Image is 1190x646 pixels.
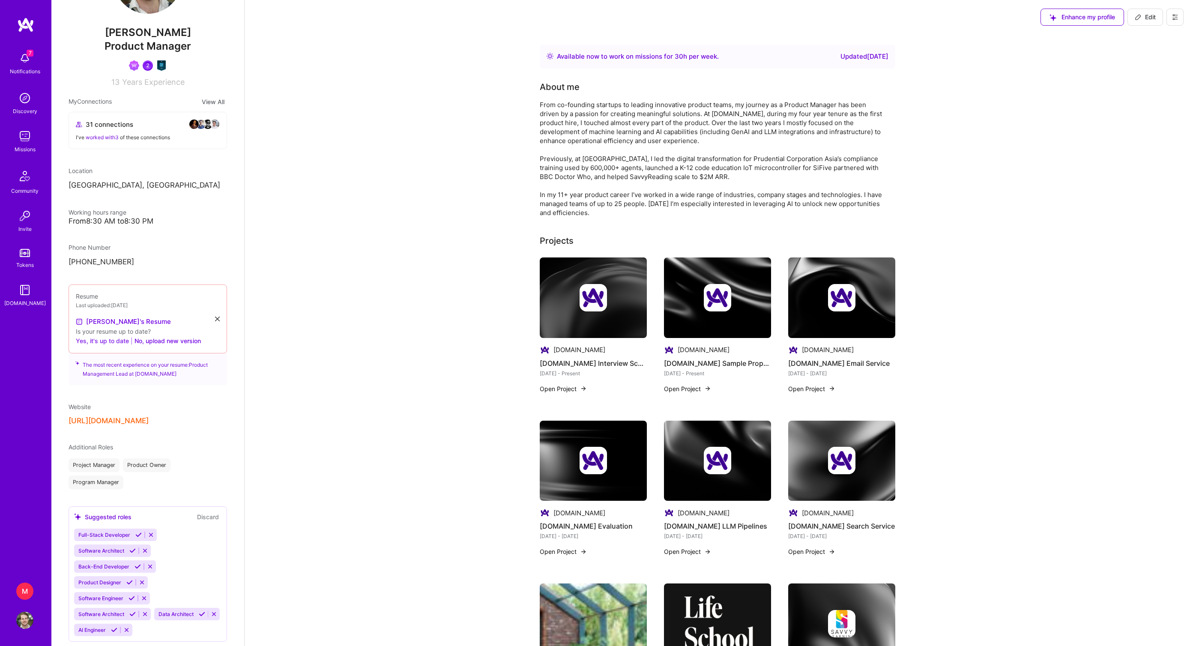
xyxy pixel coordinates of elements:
[74,513,81,520] i: icon SuggestedTeams
[802,345,854,354] div: [DOMAIN_NAME]
[69,458,120,472] div: Project Manager
[14,583,36,600] a: M
[540,257,647,338] img: cover
[69,244,111,251] span: Phone Number
[135,336,201,346] button: No, upload new version
[540,234,574,247] div: Projects
[828,610,855,637] img: Company logo
[69,209,126,216] span: Working hours range
[123,458,170,472] div: Product Owner
[16,260,34,269] div: Tokens
[156,60,167,71] img: Product Guild
[78,611,124,617] span: Software Architect
[664,520,771,532] h4: [DOMAIN_NAME] LLM Pipelines
[76,317,171,327] a: [PERSON_NAME]'s Resume
[553,508,605,517] div: [DOMAIN_NAME]
[141,595,147,601] i: Reject
[14,612,36,629] a: User Avatar
[76,121,82,128] i: icon Collaborator
[10,67,40,76] div: Notifications
[704,284,731,311] img: Company logo
[78,563,129,570] span: Back-End Developer
[69,112,227,149] button: 31 connectionsavataravataravataravatarI've worked with3 of these connections
[86,134,119,141] span: worked with 3
[105,40,191,52] span: Product Manager
[69,403,91,410] span: Website
[69,416,149,425] button: [URL][DOMAIN_NAME]
[76,293,98,300] span: Resume
[540,508,550,518] img: Company logo
[788,384,835,393] button: Open Project
[704,548,711,555] img: arrow-right
[76,336,129,346] button: Yes, it's up to date
[16,612,33,629] img: User Avatar
[557,51,719,62] div: Available now to work on missions for h per week .
[678,508,730,517] div: [DOMAIN_NAME]
[540,369,647,378] div: [DATE] - Present
[126,579,133,586] i: Accept
[580,447,607,474] img: Company logo
[1049,13,1115,21] span: Enhance my profile
[788,532,895,541] div: [DATE] - [DATE]
[20,249,30,257] img: tokens
[194,512,221,522] button: Discard
[664,257,771,338] img: cover
[78,547,124,554] span: Software Architect
[788,421,895,501] img: cover
[69,443,113,451] span: Additional Roles
[15,145,36,154] div: Missions
[828,548,835,555] img: arrow-right
[788,369,895,378] div: [DATE] - [DATE]
[828,447,855,474] img: Company logo
[16,128,33,145] img: teamwork
[13,107,37,116] div: Discovery
[540,100,882,217] div: From co-founding startups to leading innovative product teams, my journey as a Product Manager ha...
[802,508,854,517] div: [DOMAIN_NAME]
[11,186,39,195] div: Community
[540,358,647,369] h4: [DOMAIN_NAME] Interview Scheduling
[69,97,112,107] span: My Connections
[16,207,33,224] img: Invite
[142,547,148,554] i: Reject
[540,384,587,393] button: Open Project
[540,345,550,355] img: Company logo
[199,97,227,107] button: View All
[135,563,141,570] i: Accept
[16,90,33,107] img: discovery
[16,50,33,67] img: bell
[111,627,117,633] i: Accept
[148,532,154,538] i: Reject
[69,217,227,226] div: From 8:30 AM to 8:30 PM
[129,60,139,71] img: Been on Mission
[788,547,835,556] button: Open Project
[131,336,133,345] span: |
[553,345,605,354] div: [DOMAIN_NAME]
[704,447,731,474] img: Company logo
[1041,9,1124,26] button: Enhance my profile
[664,532,771,541] div: [DATE] - [DATE]
[129,611,136,617] i: Accept
[18,224,32,233] div: Invite
[540,532,647,541] div: [DATE] - [DATE]
[840,51,888,62] div: Updated [DATE]
[211,611,217,617] i: Reject
[675,52,683,60] span: 30
[664,384,711,393] button: Open Project
[215,317,220,321] i: icon Close
[664,358,771,369] h4: [DOMAIN_NAME] Sample Proposals
[1049,14,1056,21] i: icon SuggestedTeams
[123,627,130,633] i: Reject
[788,358,895,369] h4: [DOMAIN_NAME] Email Service
[540,520,647,532] h4: [DOMAIN_NAME] Evaluation
[547,53,553,60] img: Availability
[580,385,587,392] img: arrow-right
[828,284,855,311] img: Company logo
[1135,13,1156,21] span: Edit
[209,119,220,129] img: avatar
[27,50,33,57] span: 7
[69,257,227,267] p: [PHONE_NUMBER]
[16,281,33,299] img: guide book
[76,301,220,310] div: Last uploaded: [DATE]
[4,299,46,308] div: [DOMAIN_NAME]
[203,119,213,129] img: avatar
